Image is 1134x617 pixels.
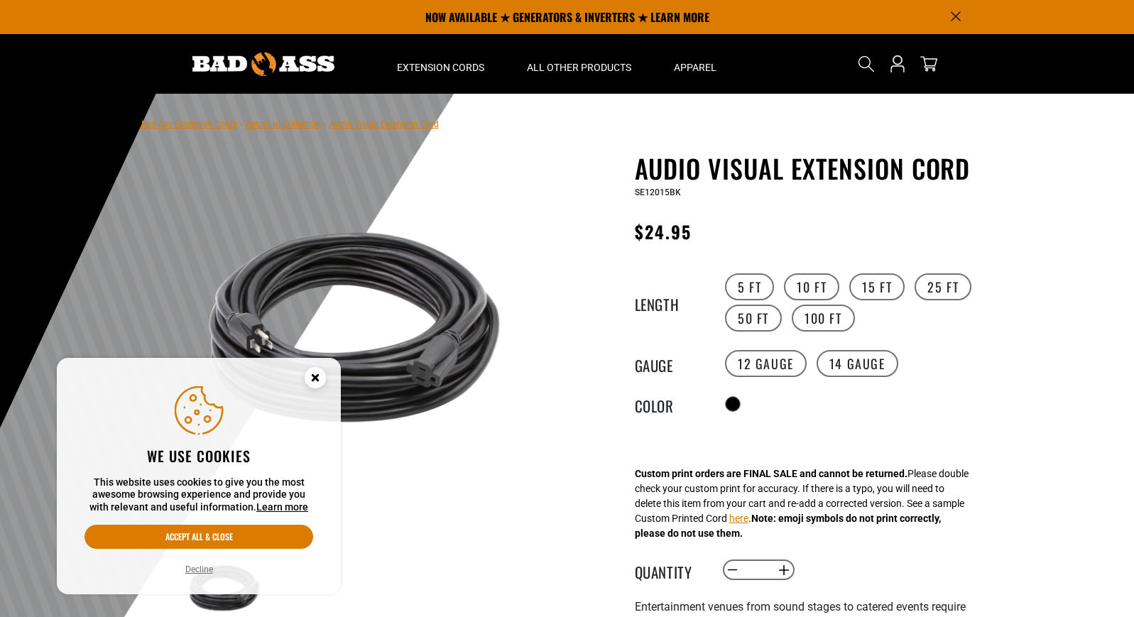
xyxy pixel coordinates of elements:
span: Apparel [674,61,716,74]
strong: Note: emoji symbols do not print correctly, please do not use them. [635,513,941,539]
span: All Other Products [527,61,631,74]
legend: Length [635,293,706,312]
strong: Custom print orders are FINAL SALE and cannot be returned. [635,468,907,479]
label: 50 FT [725,305,782,332]
h2: We use cookies [84,447,313,465]
button: Accept all & close [84,525,313,549]
button: Decline [181,562,217,577]
label: 12 Gauge [725,350,807,377]
img: black [183,156,525,498]
span: › [324,119,327,129]
p: This website uses cookies to give you the most awesome browsing experience and provide you with r... [84,476,313,514]
label: 25 FT [915,273,971,300]
summary: All Other Products [506,34,653,94]
span: SE12015BK [635,187,681,197]
aside: Cookie Consent [57,358,341,595]
label: 10 FT [784,273,839,300]
button: here [729,511,748,526]
label: 100 FT [792,305,855,332]
a: Return to Collection [246,119,321,129]
span: › [240,119,243,129]
label: Quantity [635,561,706,579]
a: Learn more [256,501,308,513]
h1: Audio Visual Extension Cord [635,153,983,183]
div: Please double check your custom print for accuracy. If there is a typo, you will need to delete t... [635,466,969,541]
nav: breadcrumbs [141,115,439,132]
span: Extension Cords [397,61,484,74]
img: Bad Ass Extension Cords [192,53,334,76]
summary: Search [855,53,878,75]
a: Bad Ass Extension Cords [141,119,237,129]
span: $24.95 [635,219,692,244]
label: 15 FT [849,273,905,300]
legend: Gauge [635,354,706,373]
span: Audio Visual Extension Cord [329,119,439,129]
summary: Apparel [653,34,738,94]
legend: Color [635,395,706,413]
label: 14 Gauge [817,350,898,377]
summary: Extension Cords [376,34,506,94]
label: 5 FT [725,273,774,300]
